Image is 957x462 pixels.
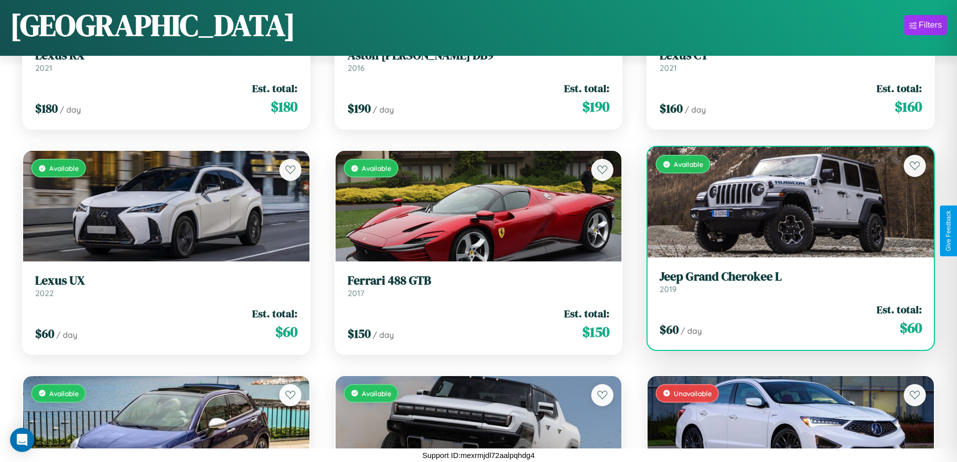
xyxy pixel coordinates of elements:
[35,288,54,298] span: 2022
[252,81,297,96] span: Est. total:
[35,48,297,63] h3: Lexus RX
[919,20,942,30] div: Filters
[348,48,610,63] h3: Aston [PERSON_NAME] DB9
[348,288,364,298] span: 2017
[373,330,394,340] span: / day
[582,97,609,117] span: $ 190
[660,48,922,63] h3: Lexus CT
[348,48,610,73] a: Aston [PERSON_NAME] DB92016
[362,164,391,172] span: Available
[35,325,54,342] span: $ 60
[373,105,394,115] span: / day
[35,273,297,288] h3: Lexus UX
[681,326,702,336] span: / day
[252,306,297,321] span: Est. total:
[660,48,922,73] a: Lexus CT2021
[348,325,371,342] span: $ 150
[660,284,677,294] span: 2019
[49,164,79,172] span: Available
[904,15,947,35] button: Filters
[10,5,295,46] h1: [GEOGRAPHIC_DATA]
[660,100,683,117] span: $ 160
[564,306,609,321] span: Est. total:
[271,97,297,117] span: $ 180
[945,211,952,251] div: Give Feedback
[660,321,679,338] span: $ 60
[60,105,81,115] span: / day
[895,97,922,117] span: $ 160
[660,269,922,284] h3: Jeep Grand Cherokee L
[362,389,391,398] span: Available
[348,273,610,288] h3: Ferrari 488 GTB
[674,389,712,398] span: Unavailable
[564,81,609,96] span: Est. total:
[348,100,371,117] span: $ 190
[49,389,79,398] span: Available
[877,81,922,96] span: Est. total:
[35,273,297,298] a: Lexus UX2022
[10,428,34,452] div: Open Intercom Messenger
[674,160,703,168] span: Available
[685,105,706,115] span: / day
[56,330,77,340] span: / day
[582,322,609,342] span: $ 150
[275,322,297,342] span: $ 60
[348,63,365,73] span: 2016
[35,63,52,73] span: 2021
[660,63,677,73] span: 2021
[422,448,535,462] p: Support ID: mexrmjdl72aalpqhdg4
[900,318,922,338] span: $ 60
[35,48,297,73] a: Lexus RX2021
[35,100,58,117] span: $ 180
[348,273,610,298] a: Ferrari 488 GTB2017
[660,269,922,294] a: Jeep Grand Cherokee L2019
[877,302,922,317] span: Est. total:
